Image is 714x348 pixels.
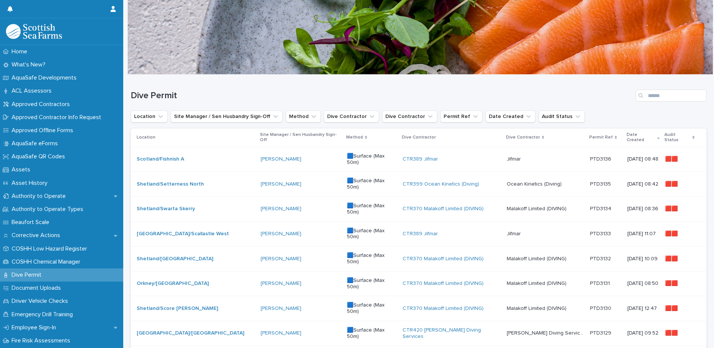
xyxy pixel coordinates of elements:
[507,279,568,287] p: Malakoff Limited (DIVING)
[9,61,52,68] p: What's New?
[131,90,633,101] h1: Dive Permit
[260,131,342,145] p: Site Manager / Sen Husbandry Sign-Off
[665,155,679,162] p: 🟥🟥
[137,256,213,262] a: Shetland/[GEOGRAPHIC_DATA]
[346,133,363,142] p: Method
[627,305,659,312] p: [DATE] 12:47
[403,231,438,237] a: CTR389 Jifmar
[9,337,76,344] p: Fire Risk Assessments
[9,285,67,292] p: Document Uploads
[403,206,484,212] a: CTR370 Malakoff Limited (DIVING)
[9,166,36,173] p: Assets
[403,327,501,340] a: CTR420 [PERSON_NAME] Diving Services
[627,280,659,287] p: [DATE] 08:50
[347,228,397,240] p: 🟦Surface (Max 50m)
[665,180,679,187] p: 🟥🟥
[131,172,707,197] tr: Shetland/Setterness North [PERSON_NAME] 🟦Surface (Max 50m)CTR399 Ocean Kinetics (Diving) Ocean Ki...
[137,280,209,287] a: Orkney/[GEOGRAPHIC_DATA]
[9,311,79,318] p: Emergency Drill Training
[131,271,707,296] tr: Orkney/[GEOGRAPHIC_DATA] [PERSON_NAME] 🟦Surface (Max 50m)CTR370 Malakoff Limited (DIVING) Malakof...
[665,204,679,212] p: 🟥🟥
[538,111,585,122] button: Audit Status
[131,221,707,246] tr: [GEOGRAPHIC_DATA]/Scallastle West [PERSON_NAME] 🟦Surface (Max 50m)CTR389 Jifmar JifmarJifmar PTD3...
[507,254,568,262] p: Malakoff Limited (DIVING)
[347,153,397,166] p: 🟦Surface (Max 50m)
[9,258,86,265] p: COSHH Chemical Manager
[590,180,612,187] p: PTD3135
[506,133,540,142] p: Dive Contractor
[261,206,301,212] a: [PERSON_NAME]
[137,330,244,336] a: [GEOGRAPHIC_DATA]/[GEOGRAPHIC_DATA]
[131,246,707,271] tr: Shetland/[GEOGRAPHIC_DATA] [PERSON_NAME] 🟦Surface (Max 50m)CTR370 Malakoff Limited (DIVING) Malak...
[636,90,707,102] input: Search
[590,204,613,212] p: PTD3134
[324,111,379,122] button: Dive Contractor
[9,101,76,108] p: Approved Contractors
[403,156,438,162] a: CTR389 Jifmar
[286,111,321,122] button: Method
[9,271,47,279] p: Dive Permit
[590,254,612,262] p: PTD3132
[590,229,612,237] p: PTD3133
[627,330,659,336] p: [DATE] 09:52
[261,181,301,187] a: [PERSON_NAME]
[347,203,397,215] p: 🟦Surface (Max 50m)
[403,305,484,312] a: CTR370 Malakoff Limited (DIVING)
[9,87,58,94] p: ACL Assessors
[347,327,397,340] p: 🟦Surface (Max 50m)
[137,181,204,187] a: Shetland/Setterness North
[347,302,397,315] p: 🟦Surface (Max 50m)
[137,156,184,162] a: Scotland/Fishnish A
[347,178,397,190] p: 🟦Surface (Max 50m)
[137,206,195,212] a: Shetland/Swarta Skerry
[507,304,568,312] p: Malakoff Limited (DIVING)
[131,321,707,346] tr: [GEOGRAPHIC_DATA]/[GEOGRAPHIC_DATA] [PERSON_NAME] 🟦Surface (Max 50m)CTR420 [PERSON_NAME] Diving S...
[131,111,168,122] button: Location
[347,252,397,265] p: 🟦Surface (Max 50m)
[131,147,707,172] tr: Scotland/Fishnish A [PERSON_NAME] 🟦Surface (Max 50m)CTR389 Jifmar JifmarJifmar PTD3136PTD3136 [DA...
[9,245,93,252] p: COSHH Low Hazard Register
[590,329,613,336] p: PTD3129
[261,330,301,336] a: [PERSON_NAME]
[590,304,613,312] p: PTD3130
[9,114,107,121] p: Approved Contractor Info Request
[9,324,62,331] p: Employee Sign-In
[9,127,79,134] p: Approved Offline Forms
[665,254,679,262] p: 🟥🟥
[9,193,72,200] p: Authority to Operate
[9,74,83,81] p: AquaSafe Developments
[137,305,218,312] a: Shetland/Score [PERSON_NAME]
[665,229,679,237] p: 🟥🟥
[171,111,283,122] button: Site Manager / Sen Husbandry Sign-Off
[137,231,229,237] a: [GEOGRAPHIC_DATA]/Scallastle West
[347,277,397,290] p: 🟦Surface (Max 50m)
[627,256,659,262] p: [DATE] 10:09
[507,155,522,162] p: Jifmar
[665,329,679,336] p: 🟥🟥
[9,153,71,160] p: AquaSafe QR Codes
[440,111,482,122] button: Permit Ref
[402,133,436,142] p: Dive Contractor
[485,111,535,122] button: Date Created
[137,133,155,142] p: Location
[403,256,484,262] a: CTR370 Malakoff Limited (DIVING)
[664,131,690,145] p: Audit Status
[6,24,62,39] img: bPIBxiqnSb2ggTQWdOVV
[261,280,301,287] a: [PERSON_NAME]
[507,204,568,212] p: Malakoff Limited (DIVING)
[627,206,659,212] p: [DATE] 08:36
[131,196,707,221] tr: Shetland/Swarta Skerry [PERSON_NAME] 🟦Surface (Max 50m)CTR370 Malakoff Limited (DIVING) Malakoff ...
[590,279,611,287] p: PTD3131
[507,329,586,336] p: [PERSON_NAME] Diving Services
[9,48,33,55] p: Home
[627,156,659,162] p: [DATE] 08:48
[261,256,301,262] a: [PERSON_NAME]
[9,140,64,147] p: AquaSafe eForms
[9,180,53,187] p: Asset History
[589,133,613,142] p: Permit Ref
[627,181,659,187] p: [DATE] 08:42
[261,156,301,162] a: [PERSON_NAME]
[590,155,613,162] p: PTD3136
[261,231,301,237] a: [PERSON_NAME]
